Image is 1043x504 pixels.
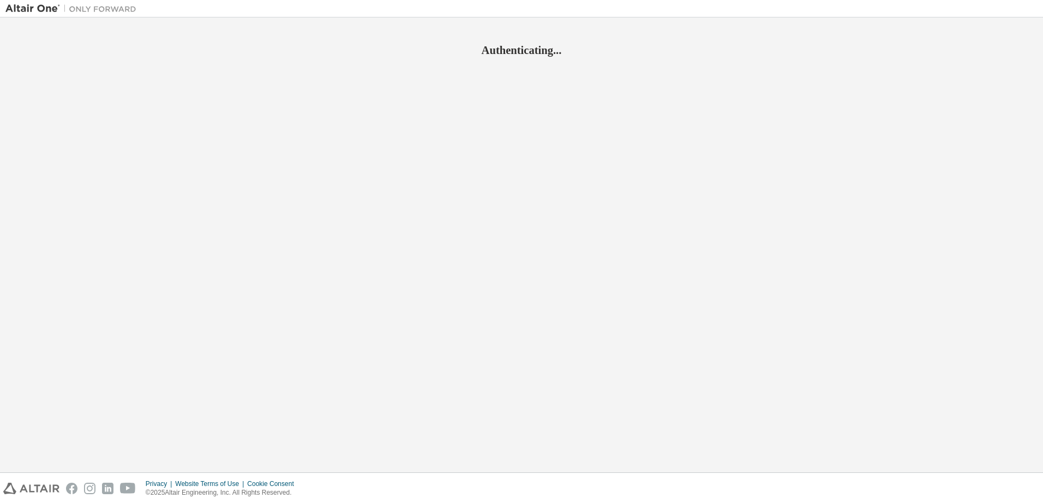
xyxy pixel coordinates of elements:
img: linkedin.svg [102,483,113,494]
div: Website Terms of Use [175,479,247,488]
img: altair_logo.svg [3,483,59,494]
img: Altair One [5,3,142,14]
img: facebook.svg [66,483,77,494]
h2: Authenticating... [5,43,1038,57]
p: © 2025 Altair Engineering, Inc. All Rights Reserved. [146,488,301,497]
div: Privacy [146,479,175,488]
img: instagram.svg [84,483,95,494]
div: Cookie Consent [247,479,300,488]
img: youtube.svg [120,483,136,494]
